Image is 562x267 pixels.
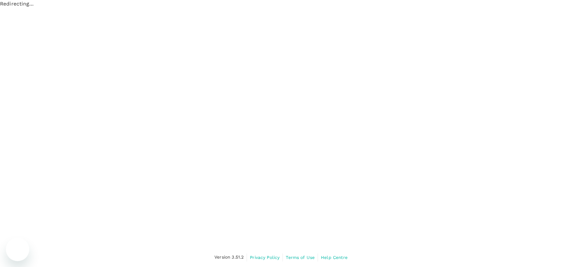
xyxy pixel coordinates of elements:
[250,253,280,262] a: Privacy Policy
[214,254,244,261] span: Version 3.51.2
[6,238,29,261] iframe: Button to launch messaging window
[286,253,315,262] a: Terms of Use
[286,255,315,260] span: Terms of Use
[321,255,348,260] span: Help Centre
[321,253,348,262] a: Help Centre
[250,255,280,260] span: Privacy Policy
